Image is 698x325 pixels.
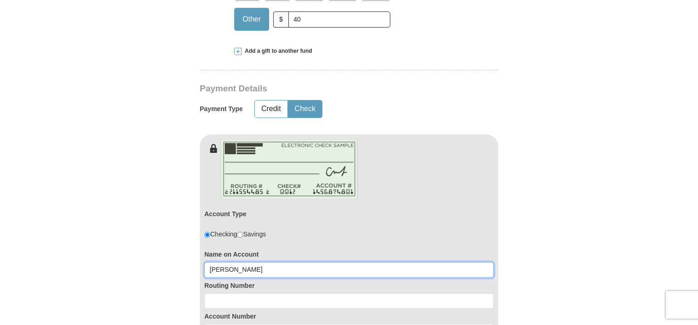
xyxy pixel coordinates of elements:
[288,11,390,28] input: Other Amount
[220,139,358,199] img: check-en.png
[204,312,494,321] label: Account Number
[204,281,494,290] label: Routing Number
[204,250,494,259] label: Name on Account
[204,209,247,219] label: Account Type
[273,11,289,28] span: $
[200,84,434,94] h3: Payment Details
[255,101,287,118] button: Credit
[242,47,312,55] span: Add a gift to another fund
[200,105,243,113] h5: Payment Type
[238,12,265,26] span: Other
[204,230,266,239] div: Checking Savings
[288,101,322,118] button: Check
